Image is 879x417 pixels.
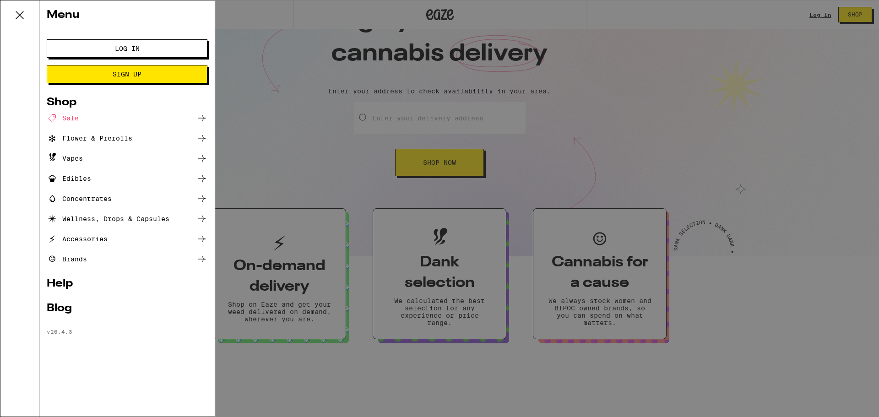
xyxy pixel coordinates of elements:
[47,213,207,224] a: Wellness, Drops & Capsules
[47,329,72,335] span: v 20.4.3
[39,0,215,30] div: Menu
[113,71,141,77] span: Sign Up
[47,70,207,78] a: Sign Up
[47,173,91,184] div: Edibles
[47,153,207,164] a: Vapes
[47,233,207,244] a: Accessories
[47,113,79,124] div: Sale
[47,254,207,265] a: Brands
[47,193,207,204] a: Concentrates
[47,213,169,224] div: Wellness, Drops & Capsules
[47,133,207,144] a: Flower & Prerolls
[47,153,83,164] div: Vapes
[47,133,132,144] div: Flower & Prerolls
[47,193,112,204] div: Concentrates
[47,39,207,58] button: Log In
[5,6,66,14] span: Hi. Need any help?
[47,173,207,184] a: Edibles
[47,45,207,52] a: Log In
[47,65,207,83] button: Sign Up
[47,303,207,314] a: Blog
[47,254,87,265] div: Brands
[47,113,207,124] a: Sale
[115,45,140,52] span: Log In
[47,97,207,108] a: Shop
[47,233,108,244] div: Accessories
[47,278,207,289] a: Help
